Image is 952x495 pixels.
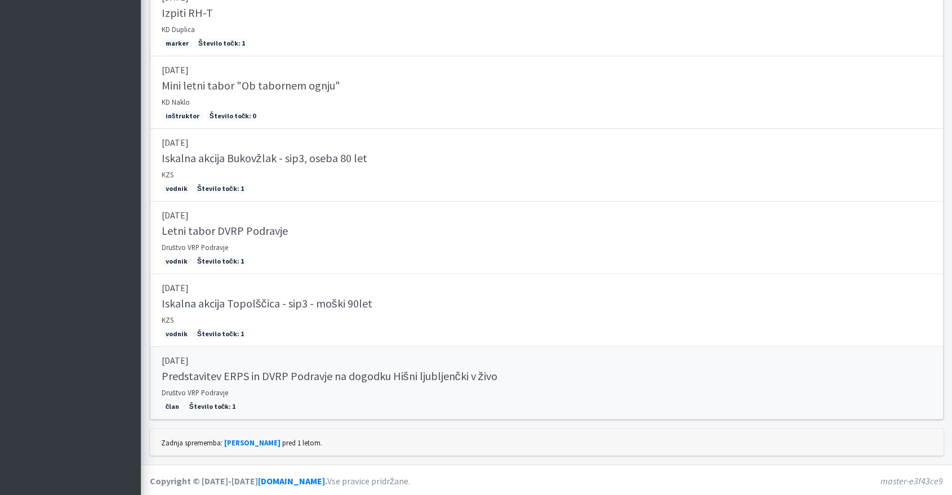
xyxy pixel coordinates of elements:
[150,347,944,420] a: [DATE] Predstavitev ERPS in DVRP Podravje na dogodku Hišni ljubljenčki v živo Društvo VRP Podravj...
[162,369,497,383] h5: Predstavitev ERPS in DVRP Podravje na dogodku Hišni ljubljenčki v živo
[162,184,192,194] span: vodnik
[162,151,367,165] h5: Iskalna akcija Bukovžlak - sip3, oseba 80 let
[193,256,248,266] span: Število točk: 1
[150,202,944,274] a: [DATE] Letni tabor DVRP Podravje Društvo VRP Podravje vodnik Število točk: 1
[162,281,932,295] p: [DATE]
[880,475,943,487] em: master-e3f43ce9
[194,38,249,48] span: Število točk: 1
[150,129,944,202] a: [DATE] Iskalna akcija Bukovžlak - sip3, oseba 80 let KZS vodnik Število točk: 1
[193,184,248,194] span: Število točk: 1
[161,438,322,447] small: Zadnja sprememba: pred 1 letom.
[162,329,192,339] span: vodnik
[150,274,944,347] a: [DATE] Iskalna akcija Topolščica - sip3 - moški 90let KZS vodnik Število točk: 1
[162,25,195,34] small: KD Duplica
[162,111,204,121] span: inštruktor
[162,256,192,266] span: vodnik
[185,402,240,412] span: Število točk: 1
[224,438,281,447] a: [PERSON_NAME]
[162,63,932,77] p: [DATE]
[162,97,190,106] small: KD Naklo
[162,315,174,324] small: KZS
[162,243,228,252] small: Društvo VRP Podravje
[162,388,228,397] small: Društvo VRP Podravje
[162,354,932,367] p: [DATE]
[162,297,372,310] h5: Iskalna akcija Topolščica - sip3 - moški 90let
[193,329,248,339] span: Število točk: 1
[162,79,340,92] h5: Mini letni tabor "Ob tabornem ognju"
[162,136,932,149] p: [DATE]
[150,56,944,129] a: [DATE] Mini letni tabor "Ob tabornem ognju" KD Naklo inštruktor Število točk: 0
[162,402,184,412] span: član
[206,111,260,121] span: Število točk: 0
[162,224,288,238] h5: Letni tabor DVRP Podravje
[162,6,213,20] h5: Izpiti RH-T
[162,170,174,179] small: KZS
[258,475,325,487] a: [DOMAIN_NAME]
[150,475,327,487] strong: Copyright © [DATE]-[DATE] .
[162,38,193,48] span: marker
[162,208,932,222] p: [DATE]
